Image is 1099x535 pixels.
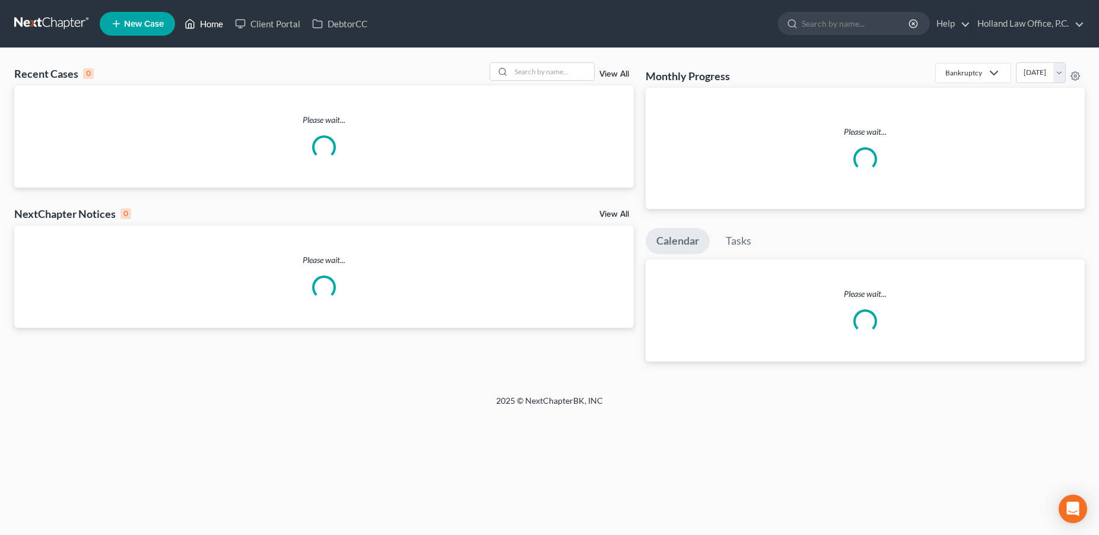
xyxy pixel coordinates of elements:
[211,395,888,416] div: 2025 © NextChapterBK, INC
[971,13,1084,34] a: Holland Law Office, P.C.
[655,126,1075,138] p: Please wait...
[945,68,982,78] div: Bankruptcy
[83,68,94,79] div: 0
[599,70,629,78] a: View All
[179,13,229,34] a: Home
[306,13,373,34] a: DebtorCC
[511,63,594,80] input: Search by name...
[229,13,306,34] a: Client Portal
[646,228,710,254] a: Calendar
[124,20,164,29] span: New Case
[646,69,730,83] h3: Monthly Progress
[14,254,634,266] p: Please wait...
[599,210,629,219] a: View All
[646,288,1085,300] p: Please wait...
[14,67,94,81] div: Recent Cases
[14,207,131,221] div: NextChapter Notices
[14,114,634,126] p: Please wait...
[715,228,762,254] a: Tasks
[1059,495,1087,523] div: Open Intercom Messenger
[930,13,970,34] a: Help
[802,12,910,34] input: Search by name...
[120,208,131,219] div: 0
